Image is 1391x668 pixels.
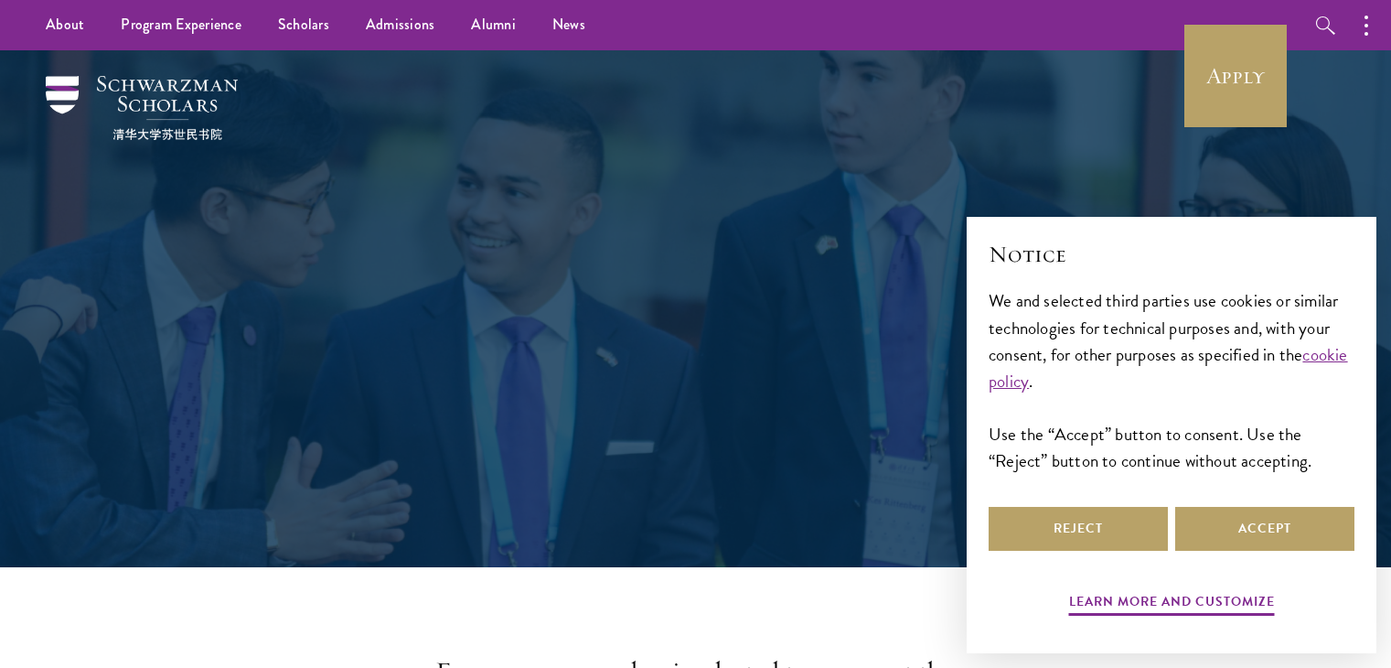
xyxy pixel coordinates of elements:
div: We and selected third parties use cookies or similar technologies for technical purposes and, wit... [989,287,1354,473]
button: Reject [989,507,1168,551]
button: Accept [1175,507,1354,551]
h2: Notice [989,239,1354,270]
img: Schwarzman Scholars [46,76,238,140]
a: cookie policy [989,341,1348,394]
a: Apply [1184,25,1287,127]
button: Learn more and customize [1069,590,1275,619]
